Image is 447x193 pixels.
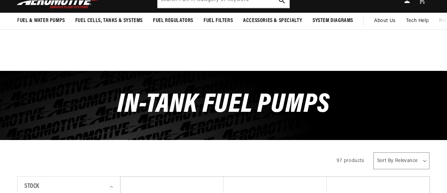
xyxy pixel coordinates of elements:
[243,17,302,24] span: Accessories & Specialty
[70,13,148,29] summary: Fuel Cells, Tanks & Systems
[12,13,70,29] summary: Fuel & Water Pumps
[75,17,143,24] span: Fuel Cells, Tanks & Systems
[369,13,401,29] a: About Us
[17,17,65,24] span: Fuel & Water Pumps
[148,13,198,29] summary: Fuel Regulators
[117,92,330,119] span: In-Tank Fuel Pumps
[337,158,364,163] span: 97 products
[374,18,396,23] span: About Us
[401,13,434,29] summary: Tech Help
[153,17,193,24] span: Fuel Regulators
[198,13,238,29] summary: Fuel Filters
[238,13,307,29] summary: Accessories & Specialty
[24,182,39,192] span: Stock
[406,17,429,25] span: Tech Help
[307,13,358,29] summary: System Diagrams
[204,17,233,24] span: Fuel Filters
[313,17,353,24] span: System Diagrams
